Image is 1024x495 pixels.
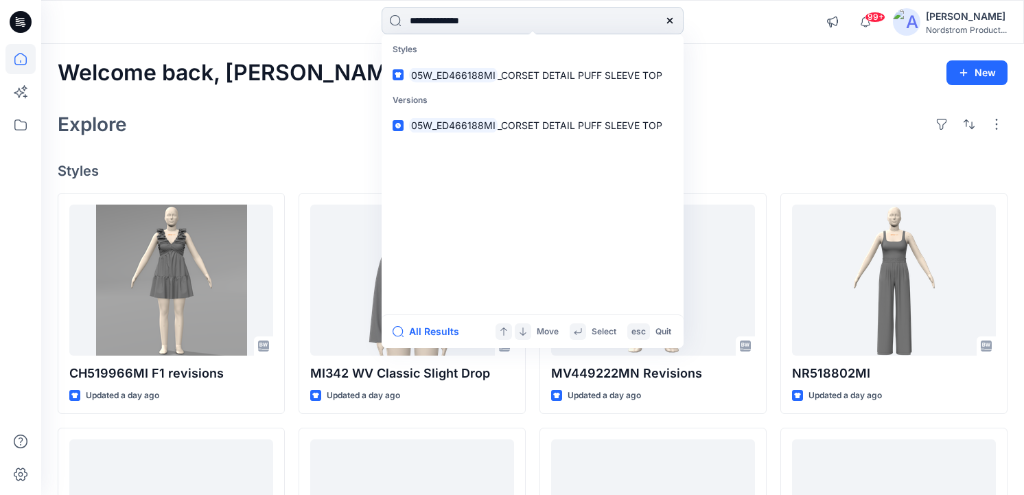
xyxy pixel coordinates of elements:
p: Updated a day ago [327,389,400,403]
a: NR518802MI [792,205,996,356]
p: CH519966MI F1 revisions [69,364,273,383]
div: [PERSON_NAME] [926,8,1007,25]
p: Updated a day ago [808,389,882,403]
a: MI342 WV Classic Slight Drop [310,205,514,356]
h2: Explore [58,113,127,135]
p: esc [631,325,646,339]
a: CH519966MI F1 revisions [69,205,273,356]
a: 05W_ED466188MI_CORSET DETAIL PUFF SLEEVE TOP [384,62,681,88]
p: NR518802MI [792,364,996,383]
button: New [946,60,1008,85]
p: Move [537,325,559,339]
button: All Results [393,323,468,340]
p: Updated a day ago [568,389,641,403]
p: MI342 WV Classic Slight Drop [310,364,514,383]
h4: Styles [58,163,1008,179]
mark: 05W_ED466188MI [409,67,498,83]
p: Styles [384,37,681,62]
span: _CORSET DETAIL PUFF SLEEVE TOP [498,119,662,131]
a: 05W_ED466188MI_CORSET DETAIL PUFF SLEEVE TOP [384,113,681,138]
p: MV449222MN Revisions [551,364,755,383]
p: Select [592,325,616,339]
span: 99+ [865,12,885,23]
p: Updated a day ago [86,389,159,403]
h2: Welcome back, [PERSON_NAME] [58,60,408,86]
img: avatar [893,8,920,36]
p: Quit [655,325,671,339]
mark: 05W_ED466188MI [409,117,498,133]
span: _CORSET DETAIL PUFF SLEEVE TOP [498,69,662,81]
p: Versions [384,88,681,113]
div: Nordstrom Product... [926,25,1007,35]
